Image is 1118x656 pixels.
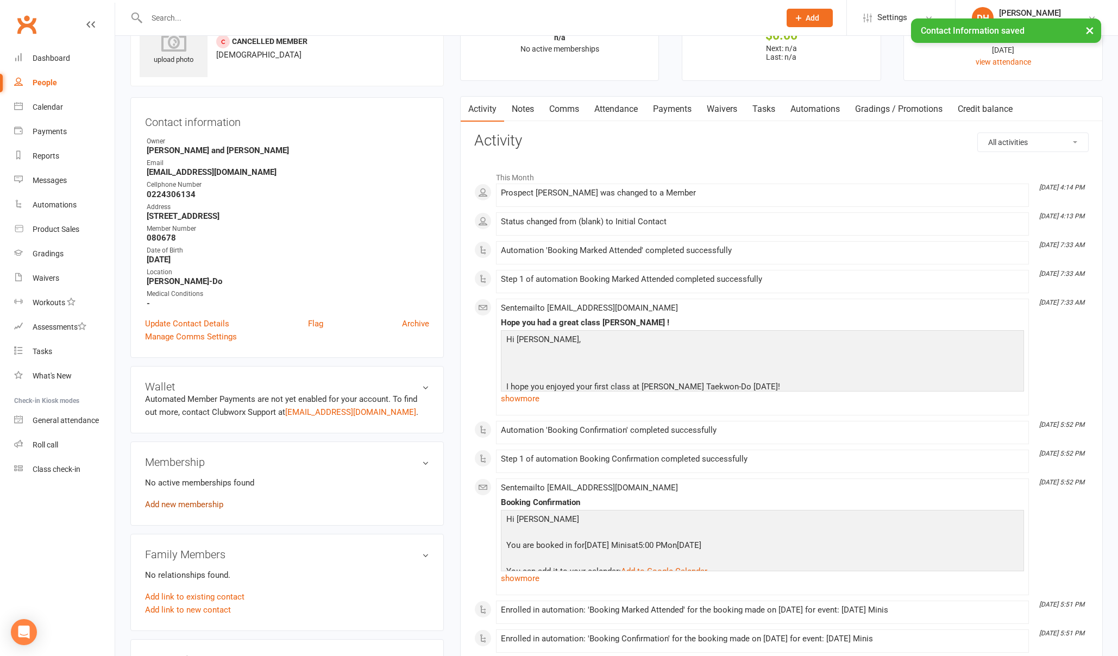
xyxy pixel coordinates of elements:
p: Hi [PERSON_NAME] [504,333,1021,349]
div: Tasks [33,347,52,356]
a: Add link to new contact [145,603,231,616]
a: Add to Google Calendar [621,566,707,576]
div: Address [147,202,429,212]
div: Assessments [33,323,86,331]
i: [DATE] 5:52 PM [1039,478,1084,486]
div: DH [972,7,994,29]
a: Waivers [14,266,115,291]
strong: [STREET_ADDRESS] [147,211,429,221]
strong: 080678 [147,233,429,243]
strong: [PERSON_NAME]-Do [147,276,429,286]
a: Manage Comms Settings [145,330,237,343]
a: Credit balance [950,97,1020,122]
h3: Membership [145,456,429,468]
a: Roll call [14,433,115,457]
div: Automation 'Booking Marked Attended' completed successfully [501,246,1024,255]
div: Email [147,158,429,168]
div: Class check-in [33,465,80,474]
div: Step 1 of automation Booking Marked Attended completed successfully [501,275,1024,284]
span: Sent email to [EMAIL_ADDRESS][DOMAIN_NAME] [501,303,678,313]
a: Attendance [587,97,645,122]
div: Calendar [33,103,63,111]
a: show more [501,391,1024,406]
div: [PERSON_NAME] [999,8,1069,18]
div: Automations [33,200,77,209]
a: Activity [461,97,504,122]
div: Location [147,267,429,277]
div: Reports [33,152,59,160]
div: Status changed from (blank) to Initial Contact [501,217,1024,226]
strong: [PERSON_NAME] and [PERSON_NAME] [147,146,429,155]
div: Cellphone Number [147,180,429,190]
a: Tasks [745,97,783,122]
i: [DATE] 5:52 PM [1039,421,1084,428]
a: view attendance [976,58,1031,66]
a: Automations [14,193,115,217]
i: [DATE] 7:33 AM [1039,270,1084,277]
span: No active memberships [520,45,599,53]
i: [DATE] 5:52 PM [1039,450,1084,457]
div: [DATE] [914,44,1092,56]
span: [DEMOGRAPHIC_DATA] [216,50,302,60]
div: Payments [33,127,67,136]
div: What's New [33,371,72,380]
a: Clubworx [13,11,40,38]
a: Calendar [14,95,115,119]
a: Product Sales [14,217,115,242]
strong: 0224306134 [147,190,429,199]
div: Member Number [147,224,429,234]
a: Messages [14,168,115,193]
div: General attendance [33,416,99,425]
i: [DATE] 7:33 AM [1039,299,1084,306]
p: I hope you enjoyed your first class at [PERSON_NAME] Taekwon-Do [DATE]! [504,380,1021,396]
div: Automation 'Booking Confirmation' completed successfully [501,426,1024,435]
i: [DATE] 5:51 PM [1039,629,1084,637]
strong: - [147,299,429,308]
div: Medical Conditions [147,289,429,299]
i: [DATE] 7:33 AM [1039,241,1084,249]
span: Settings [877,5,907,30]
div: [PERSON_NAME]-Do [999,18,1069,28]
span: on [668,540,677,550]
strong: [EMAIL_ADDRESS][DOMAIN_NAME] [147,167,429,177]
a: General attendance kiosk mode [14,408,115,433]
a: Automations [783,97,847,122]
p: Hi [PERSON_NAME] [DATE] Minis 5:00 PM [DATE] [504,513,1021,581]
a: Payments [645,97,699,122]
a: Reports [14,144,115,168]
input: Search... [143,10,772,26]
a: Archive [402,317,429,330]
a: Update Contact Details [145,317,229,330]
h3: Family Members [145,548,429,560]
p: No active memberships found [145,476,429,489]
div: Roll call [33,440,58,449]
i: [DATE] 4:13 PM [1039,212,1084,220]
a: Tasks [14,339,115,364]
a: Workouts [14,291,115,315]
a: What's New [14,364,115,388]
div: Workouts [33,298,65,307]
a: Class kiosk mode [14,457,115,482]
div: Enrolled in automation: 'Booking Marked Attended' for the booking made on [DATE] for event: [DATE... [501,605,1024,615]
div: Product Sales [33,225,79,234]
div: People [33,78,57,87]
div: Prospect [PERSON_NAME] was changed to a Member [501,188,1024,198]
div: Messages [33,176,67,185]
button: × [1080,18,1100,42]
p: Next: n/a Last: n/a [692,44,871,61]
no-payment-system: Automated Member Payments are not yet enabled for your account. To find out more, contact Clubwor... [145,394,418,417]
a: Comms [542,97,587,122]
a: [EMAIL_ADDRESS][DOMAIN_NAME] [285,407,416,417]
span: , [579,335,581,344]
a: Add new membership [145,500,223,509]
span: Sent email to [EMAIL_ADDRESS][DOMAIN_NAME] [501,483,678,493]
a: Waivers [699,97,745,122]
span: at [631,540,638,550]
div: Waivers [33,274,59,282]
i: [DATE] 5:51 PM [1039,601,1084,608]
div: Dashboard [33,54,70,62]
a: Assessments [14,315,115,339]
button: Add [787,9,833,27]
a: Flag [308,317,323,330]
a: People [14,71,115,95]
